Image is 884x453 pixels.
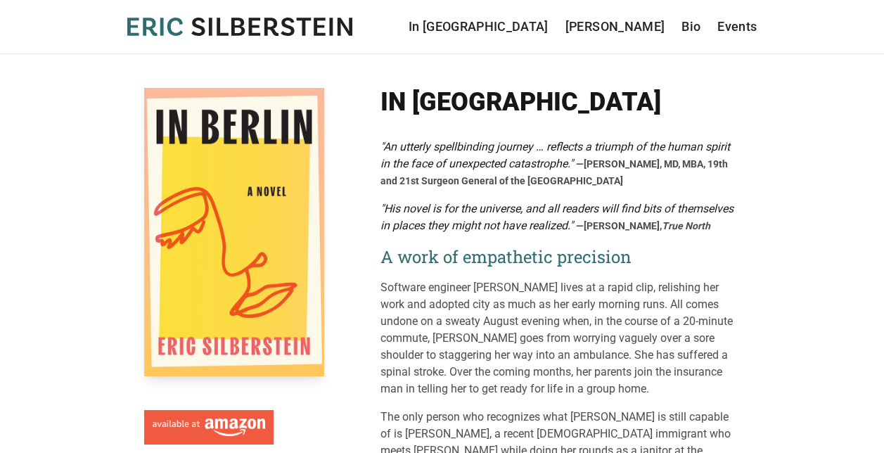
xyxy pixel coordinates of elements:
h2: A work of empathetic precision [380,245,741,268]
a: Available at Amazon [144,404,274,445]
h1: In [GEOGRAPHIC_DATA] [380,88,741,116]
img: Cover of In Berlin [144,88,324,376]
img: Available at Amazon [153,419,265,437]
span: —[PERSON_NAME], [576,220,710,231]
a: In [GEOGRAPHIC_DATA] [409,17,549,37]
em: "An utterly spellbinding journey … reflects a triumph of the human spirit in the face of unexpect... [380,140,730,170]
a: [PERSON_NAME] [565,17,665,37]
a: Events [717,17,757,37]
a: Bio [681,17,700,37]
em: True North [662,220,710,231]
p: Software engineer [PERSON_NAME] lives at a rapid clip, relishing her work and adopted city as muc... [380,279,741,397]
em: "His novel is for the universe, and all readers will find bits of themselves in places they might... [380,202,734,232]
